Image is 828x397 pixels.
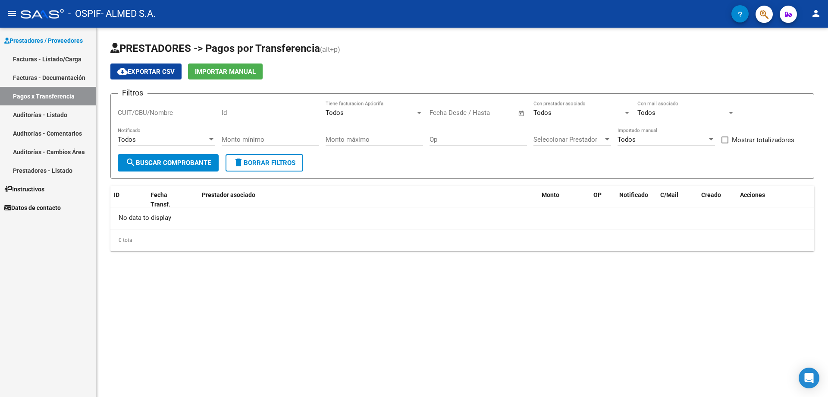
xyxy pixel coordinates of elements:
[117,68,175,76] span: Exportar CSV
[799,368,819,388] div: Open Intercom Messenger
[4,203,61,213] span: Datos de contacto
[701,191,721,198] span: Creado
[233,157,244,168] mat-icon: delete
[188,64,263,79] button: Importar Manual
[114,191,119,198] span: ID
[517,108,527,118] button: Open calendar
[110,64,182,79] button: Exportar CSV
[740,191,765,198] span: Acciones
[151,191,170,208] span: Fecha Transf.
[118,154,219,172] button: Buscar Comprobante
[110,42,320,54] span: PRESTADORES -> Pagos por Transferencia
[533,136,603,143] span: Seleccionar Prestador
[110,186,147,214] datatable-header-cell: ID
[538,186,590,214] datatable-header-cell: Monto
[542,191,559,198] span: Monto
[125,157,136,168] mat-icon: search
[698,186,737,214] datatable-header-cell: Creado
[4,184,44,194] span: Instructivos
[593,191,602,198] span: OP
[7,8,17,19] mat-icon: menu
[226,154,303,172] button: Borrar Filtros
[68,4,101,23] span: - OSPIF
[147,186,186,214] datatable-header-cell: Fecha Transf.
[326,109,344,117] span: Todos
[118,87,147,99] h3: Filtros
[233,159,295,167] span: Borrar Filtros
[533,109,552,117] span: Todos
[590,186,616,214] datatable-header-cell: OP
[4,36,83,45] span: Prestadores / Proveedores
[430,109,458,117] input: Start date
[117,66,128,76] mat-icon: cloud_download
[118,136,136,143] span: Todos
[619,191,648,198] span: Notificado
[110,207,814,229] div: No data to display
[125,159,211,167] span: Buscar Comprobante
[637,109,655,117] span: Todos
[195,68,256,76] span: Importar Manual
[320,45,340,54] span: (alt+p)
[101,4,156,23] span: - ALMED S.A.
[657,186,698,214] datatable-header-cell: C/Mail
[202,191,255,198] span: Prestador asociado
[811,8,821,19] mat-icon: person
[660,191,678,198] span: C/Mail
[616,186,657,214] datatable-header-cell: Notificado
[465,109,507,117] input: End date
[198,186,538,214] datatable-header-cell: Prestador asociado
[737,186,814,214] datatable-header-cell: Acciones
[732,135,794,145] span: Mostrar totalizadores
[110,229,814,251] div: 0 total
[618,136,636,143] span: Todos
